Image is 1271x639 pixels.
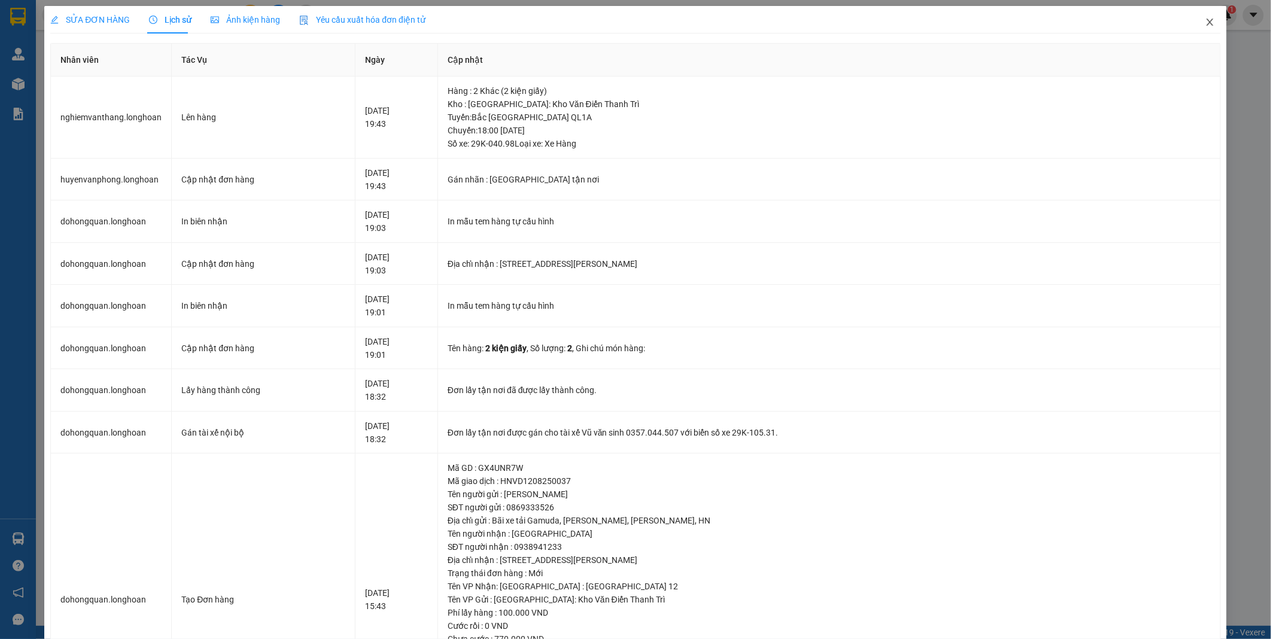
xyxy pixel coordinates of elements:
[448,567,1211,580] div: Trạng thái đơn hàng : Mới
[51,285,172,327] td: dohongquan.longhoan
[51,327,172,370] td: dohongquan.longhoan
[448,527,1211,540] div: Tên người nhận : [GEOGRAPHIC_DATA]
[365,104,428,130] div: [DATE] 19:43
[181,111,345,124] div: Lên hàng
[50,15,130,25] span: SỬA ĐƠN HÀNG
[149,16,157,24] span: clock-circle
[448,98,1211,111] div: Kho : [GEOGRAPHIC_DATA]: Kho Văn Điển Thanh Trì
[181,384,345,397] div: Lấy hàng thành công
[51,44,172,77] th: Nhân viên
[51,200,172,243] td: dohongquan.longhoan
[448,215,1211,228] div: In mẫu tem hàng tự cấu hình
[438,44,1221,77] th: Cập nhật
[211,16,219,24] span: picture
[448,606,1211,619] div: Phí lấy hàng : 100.000 VND
[448,540,1211,553] div: SĐT người nhận : 0938941233
[365,293,428,319] div: [DATE] 19:01
[448,257,1211,270] div: Địa chỉ nhận : [STREET_ADDRESS][PERSON_NAME]
[51,412,172,454] td: dohongquan.longhoan
[448,299,1211,312] div: In mẫu tem hàng tự cấu hình
[365,335,428,361] div: [DATE] 19:01
[355,44,438,77] th: Ngày
[448,501,1211,514] div: SĐT người gửi : 0869333526
[365,208,428,235] div: [DATE] 19:03
[448,84,1211,98] div: Hàng : 2 Khác (2 kiện giấy)
[448,461,1211,474] div: Mã GD : GX4UNR7W
[448,111,1211,150] div: Tuyến : Bắc [GEOGRAPHIC_DATA] QL1A Chuyến: 18:00 [DATE] Số xe: 29K-040.98 Loại xe: Xe Hàng
[181,593,345,606] div: Tạo Đơn hàng
[51,369,172,412] td: dohongquan.longhoan
[149,15,191,25] span: Lịch sử
[448,514,1211,527] div: Địa chỉ gửi : Bãi xe tải Gamuda, [PERSON_NAME], [PERSON_NAME], HN
[448,173,1211,186] div: Gán nhãn : [GEOGRAPHIC_DATA] tận nơi
[448,426,1211,439] div: Đơn lấy tận nơi được gán cho tài xế Vũ văn sinh 0357.044.507 với biển số xe 29K-105.31.
[50,16,59,24] span: edit
[181,342,345,355] div: Cập nhật đơn hàng
[181,257,345,270] div: Cập nhật đơn hàng
[365,419,428,446] div: [DATE] 18:32
[448,580,1211,593] div: Tên VP Nhận: [GEOGRAPHIC_DATA] : [GEOGRAPHIC_DATA] 12
[1205,17,1215,27] span: close
[365,377,428,403] div: [DATE] 18:32
[181,173,345,186] div: Cập nhật đơn hàng
[567,343,572,353] span: 2
[448,553,1211,567] div: Địa chỉ nhận : [STREET_ADDRESS][PERSON_NAME]
[365,251,428,277] div: [DATE] 19:03
[448,619,1211,632] div: Cước rồi : 0 VND
[365,166,428,193] div: [DATE] 19:43
[299,16,309,25] img: icon
[448,474,1211,488] div: Mã giao dịch : HNVD1208250037
[365,586,428,613] div: [DATE] 15:43
[211,15,280,25] span: Ảnh kiện hàng
[448,342,1211,355] div: Tên hàng: , Số lượng: , Ghi chú món hàng:
[51,243,172,285] td: dohongquan.longhoan
[181,426,345,439] div: Gán tài xế nội bộ
[181,299,345,312] div: In biên nhận
[181,215,345,228] div: In biên nhận
[51,159,172,201] td: huyenvanphong.longhoan
[1193,6,1227,39] button: Close
[485,343,527,353] span: 2 kiện giấy
[51,77,172,159] td: nghiemvanthang.longhoan
[172,44,355,77] th: Tác Vụ
[448,384,1211,397] div: Đơn lấy tận nơi đã được lấy thành công.
[448,488,1211,501] div: Tên người gửi : [PERSON_NAME]
[448,593,1211,606] div: Tên VP Gửi : [GEOGRAPHIC_DATA]: Kho Văn Điển Thanh Trì
[299,15,425,25] span: Yêu cầu xuất hóa đơn điện tử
